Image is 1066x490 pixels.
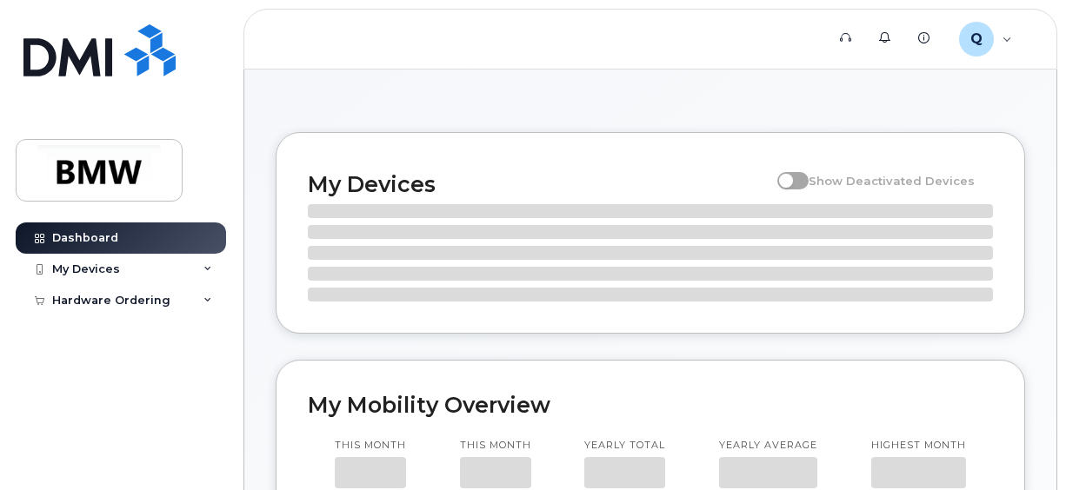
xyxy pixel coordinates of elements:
span: Show Deactivated Devices [809,174,975,188]
h2: My Devices [308,171,769,197]
p: Highest month [871,439,966,453]
h2: My Mobility Overview [308,392,993,418]
p: This month [335,439,406,453]
input: Show Deactivated Devices [777,164,791,178]
p: Yearly total [584,439,665,453]
p: Yearly average [719,439,817,453]
p: This month [460,439,531,453]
